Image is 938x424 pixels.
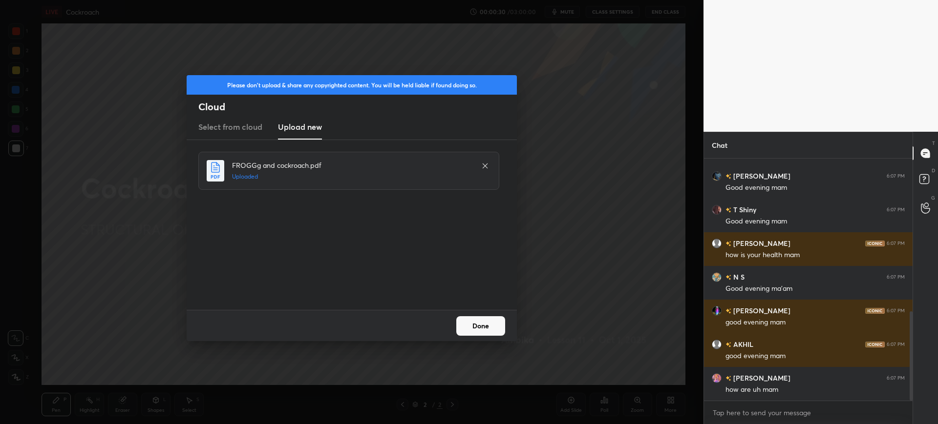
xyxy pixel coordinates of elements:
img: 3 [712,373,722,383]
img: iconic-dark.1390631f.png [865,342,885,347]
div: Good evening mam [725,183,905,193]
img: no-rating-badge.077c3623.svg [725,241,731,246]
div: 6:07 PM [887,308,905,314]
img: default.png [712,340,722,349]
h4: FROGGg and cockroach.pdf [232,160,471,170]
h6: [PERSON_NAME] [731,171,790,181]
p: Chat [704,132,735,158]
div: grid [704,159,913,401]
img: iconic-dark.1390631f.png [865,241,885,246]
div: Good evening ma'am [725,284,905,294]
h2: Cloud [198,101,517,113]
img: no-rating-badge.077c3623.svg [725,376,731,381]
div: 6:07 PM [887,173,905,179]
h3: Upload new [278,121,322,133]
img: no-rating-badge.077c3623.svg [725,174,731,179]
h6: [PERSON_NAME] [731,373,790,383]
div: how is your health mam [725,250,905,260]
img: 3 [712,306,722,316]
div: 6:07 PM [887,375,905,381]
img: 30dfe1cb5b554c25827f537415bf21f5.jpg [712,205,722,215]
div: Good evening mam [725,217,905,226]
div: 6:07 PM [887,342,905,347]
div: 6:07 PM [887,274,905,280]
h6: [PERSON_NAME] [731,238,790,248]
div: 6:07 PM [887,207,905,213]
p: G [931,194,935,202]
img: default.png [712,239,722,248]
div: 6:07 PM [887,241,905,246]
img: no-rating-badge.077c3623.svg [725,275,731,280]
div: good evening mam [725,351,905,361]
img: 2c7571fda3654553a155629360dec176.jpg [712,171,722,181]
img: no-rating-badge.077c3623.svg [725,342,731,347]
div: Please don't upload & share any copyrighted content. You will be held liable if found doing so. [187,75,517,95]
p: D [932,167,935,174]
p: T [932,140,935,147]
img: no-rating-badge.077c3623.svg [725,207,731,213]
button: Done [456,316,505,336]
div: good evening mam [725,318,905,327]
h6: AKHIL [731,339,753,349]
img: 52df1a1322824c5a9874053b1aa8fd0f.jpg [712,272,722,282]
img: no-rating-badge.077c3623.svg [725,308,731,314]
h5: Uploaded [232,172,471,181]
h6: T Shiny [731,204,756,215]
h6: N S [731,272,745,282]
img: iconic-dark.1390631f.png [865,308,885,314]
h6: [PERSON_NAME] [731,305,790,316]
div: how are uh mam [725,385,905,395]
